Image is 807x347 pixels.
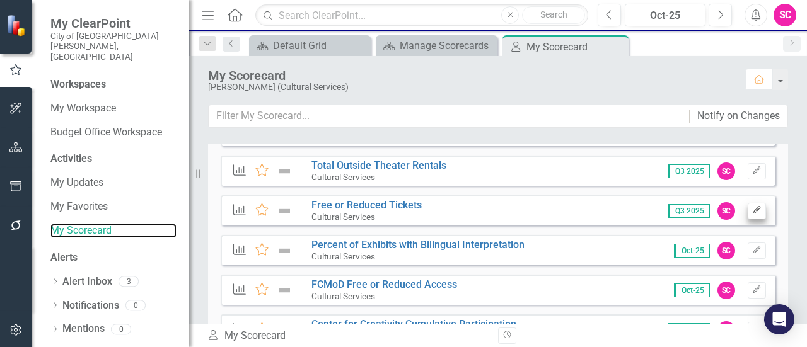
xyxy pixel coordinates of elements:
div: SC [717,321,735,339]
button: Search [522,6,585,24]
div: My Scorecard [208,69,733,82]
div: Alerts [50,251,177,265]
span: Oct-25 [674,283,710,297]
img: ClearPoint Strategy [6,14,28,37]
img: Not Defined [276,283,293,298]
div: Oct-25 [629,8,701,23]
a: Free or Reduced Tickets [311,199,422,211]
button: SC [774,4,796,26]
span: Search [540,9,567,20]
a: Notifications [62,299,119,313]
a: My Favorites [50,200,177,214]
span: Q3 2025 [668,323,710,337]
div: 3 [119,276,139,287]
div: My Scorecard [526,39,625,55]
a: FCMoD Free or Reduced Access [311,278,457,290]
small: Cultural Services [311,291,375,301]
a: Total Outside Theater Rentals [311,159,446,171]
div: 0 [125,300,146,310]
a: Percent of Exhibits with Bilingual Interpretation [311,239,525,251]
div: SC [717,242,735,259]
div: Notify on Changes [697,109,780,123]
small: Cultural Services [311,212,375,222]
small: Cultural Services [311,251,375,261]
img: Not Defined [276,322,293,338]
a: My Workspace [50,101,177,116]
div: Activities [50,152,177,166]
a: Mentions [62,322,105,336]
input: Search ClearPoint... [255,4,588,26]
span: Q3 2025 [668,204,710,218]
small: Cultural Services [311,172,375,182]
a: Budget Office Workspace [50,125,177,140]
div: SC [717,202,735,220]
input: Filter My Scorecard... [208,105,668,128]
div: Default Grid [273,38,368,54]
a: My Scorecard [50,224,177,238]
div: SC [717,282,735,299]
span: Oct-25 [674,244,710,258]
button: Oct-25 [625,4,705,26]
div: Workspaces [50,77,106,92]
a: Manage Scorecards [379,38,494,54]
div: Manage Scorecards [400,38,494,54]
span: My ClearPoint [50,16,177,31]
div: [PERSON_NAME] (Cultural Services) [208,82,733,92]
div: Open Intercom Messenger [764,304,794,334]
img: Not Defined [276,243,293,258]
div: My Scorecard [207,329,489,343]
a: Alert Inbox [62,275,112,289]
div: SC [717,162,735,180]
a: My Updates [50,176,177,190]
a: Default Grid [252,38,368,54]
img: Not Defined [276,203,293,219]
small: City of [GEOGRAPHIC_DATA][PERSON_NAME], [GEOGRAPHIC_DATA] [50,31,177,62]
div: 0 [111,324,131,334]
span: Q3 2025 [668,164,710,178]
img: Not Defined [276,164,293,179]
